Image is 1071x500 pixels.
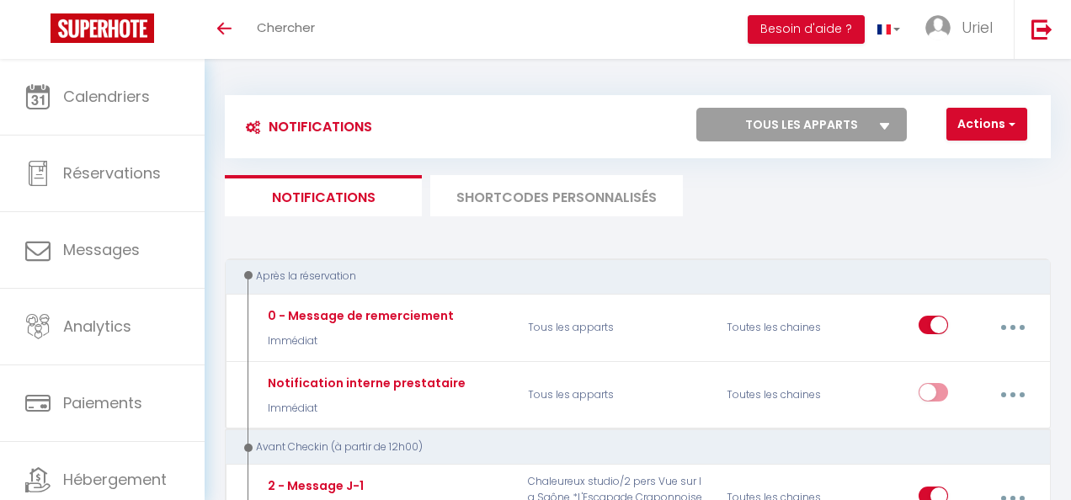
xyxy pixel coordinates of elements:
button: Actions [946,108,1027,141]
p: Immédiat [264,333,454,349]
span: Analytics [63,316,131,337]
span: Paiements [63,392,142,413]
p: Tous les apparts [517,370,716,419]
li: Notifications [225,175,422,216]
span: Uriel [962,17,993,38]
div: Avant Checkin (à partir de 12h00) [241,439,1020,455]
div: Après la réservation [241,269,1020,285]
span: Chercher [257,19,315,36]
li: SHORTCODES PERSONNALISÉS [430,175,683,216]
span: Réservations [63,162,161,184]
div: Toutes les chaines [716,303,848,352]
p: Immédiat [264,401,466,417]
img: logout [1031,19,1052,40]
p: Tous les apparts [517,303,716,352]
span: Messages [63,239,140,260]
img: ... [925,15,951,40]
div: Toutes les chaines [716,370,848,419]
div: 0 - Message de remerciement [264,306,454,325]
button: Besoin d'aide ? [748,15,865,44]
span: Hébergement [63,469,167,490]
span: Calendriers [63,86,150,107]
div: 2 - Message J-1 [264,476,364,495]
div: Notification interne prestataire [264,374,466,392]
img: Super Booking [51,13,154,43]
h3: Notifications [237,108,372,146]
